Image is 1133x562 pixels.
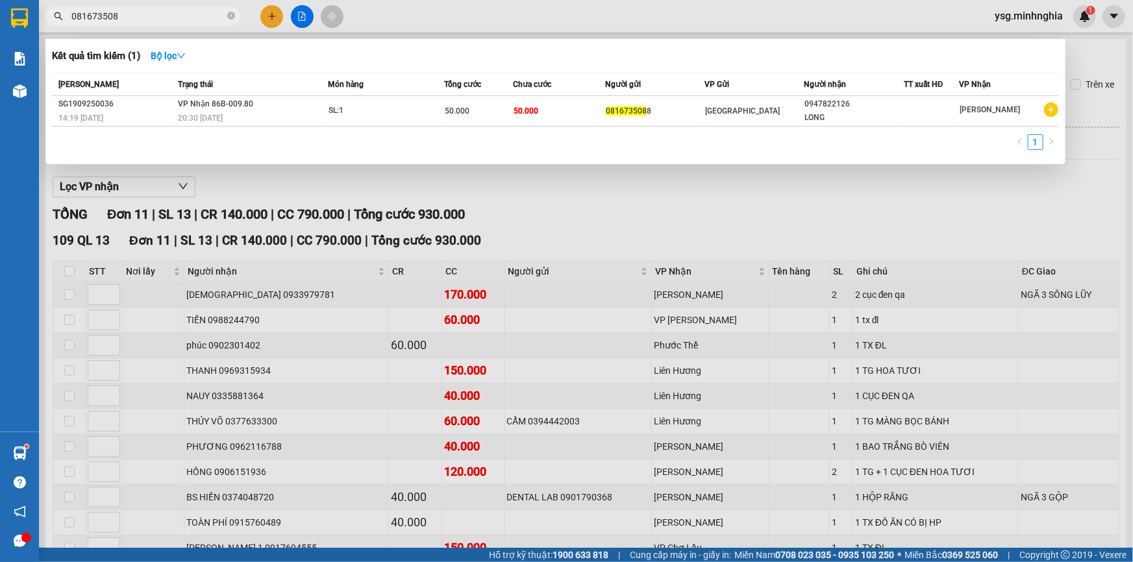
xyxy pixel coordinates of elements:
[178,80,213,89] span: Trạng thái
[1012,134,1028,150] li: Previous Page
[514,106,538,116] span: 50.000
[14,506,26,518] span: notification
[444,80,481,89] span: Tổng cước
[605,80,641,89] span: Người gửi
[1043,134,1059,150] button: right
[54,12,63,21] span: search
[58,97,174,111] div: SG1909250036
[14,476,26,489] span: question-circle
[178,99,253,108] span: VP Nhận 86B-009.80
[959,80,991,89] span: VP Nhận
[52,49,140,63] h3: Kết quả tìm kiếm ( 1 )
[805,97,903,111] div: 0947822126
[904,80,943,89] span: TT xuất HĐ
[1028,134,1043,150] li: 1
[606,104,704,118] div: 8
[805,111,903,125] div: LONG
[1044,103,1058,117] span: plus-circle
[704,80,729,89] span: VP Gửi
[227,10,235,23] span: close-circle
[58,114,103,123] span: 14:19 [DATE]
[14,535,26,547] span: message
[25,445,29,448] sup: 1
[13,84,27,98] img: warehouse-icon
[140,45,196,66] button: Bộ lọcdown
[1012,134,1028,150] button: left
[606,106,647,116] span: 081673508
[1016,138,1024,145] span: left
[329,104,426,118] div: SL: 1
[178,114,223,123] span: 20:30 [DATE]
[13,446,27,460] img: warehouse-icon
[1047,138,1055,145] span: right
[177,51,186,60] span: down
[705,106,780,116] span: [GEOGRAPHIC_DATA]
[13,52,27,66] img: solution-icon
[445,106,469,116] span: 50.000
[227,12,235,19] span: close-circle
[804,80,847,89] span: Người nhận
[71,9,225,23] input: Tìm tên, số ĐT hoặc mã đơn
[58,80,119,89] span: [PERSON_NAME]
[1028,135,1043,149] a: 1
[151,51,186,61] strong: Bộ lọc
[328,80,364,89] span: Món hàng
[513,80,551,89] span: Chưa cước
[960,105,1020,114] span: [PERSON_NAME]
[1043,134,1059,150] li: Next Page
[11,8,28,28] img: logo-vxr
